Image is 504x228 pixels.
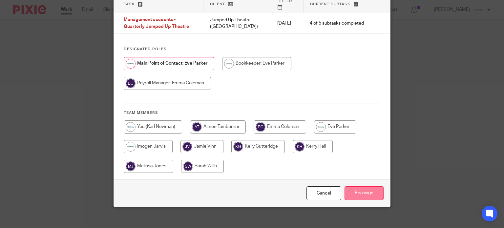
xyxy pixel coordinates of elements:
span: Client [210,2,225,6]
a: Close this dialog window [306,186,341,200]
input: Reassign [345,186,384,200]
td: 4 of 5 subtasks completed [303,13,370,33]
h4: Team members [124,110,381,115]
p: Jumped Up Theatre ([GEOGRAPHIC_DATA]) [210,17,264,30]
p: [DATE] [277,20,297,27]
span: Management accounts -Quarterly Jumped Up Theatre [124,18,189,29]
h4: Designated Roles [124,47,381,52]
span: Task [124,2,135,6]
span: Current subtask [310,2,350,6]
